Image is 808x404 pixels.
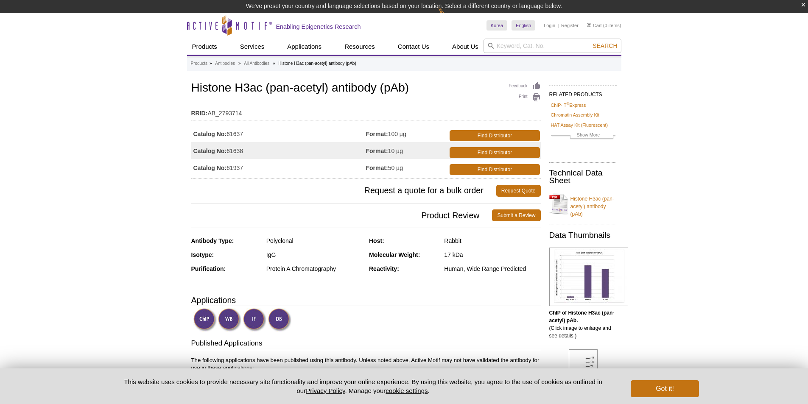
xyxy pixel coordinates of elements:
[191,159,366,176] td: 61937
[366,142,448,159] td: 10 µg
[631,380,699,397] button: Got it!
[191,209,492,221] span: Product Review
[549,248,628,306] img: Histone H3ac (pan-acetyl) antibody (pAb) tested by ChIP.
[549,85,617,100] h2: RELATED PRODUCTS
[282,39,327,55] a: Applications
[191,125,366,142] td: 61637
[496,185,541,197] a: Request Quote
[551,131,615,141] a: Show More
[339,39,380,55] a: Resources
[191,142,366,159] td: 61638
[438,6,461,26] img: Change Here
[191,81,541,96] h1: Histone H3ac (pan-acetyl) antibody (pAb)
[306,387,345,394] a: Privacy Policy
[593,42,617,49] span: Search
[243,308,266,332] img: Immunofluorescence Validated
[268,308,291,332] img: Dot Blot Validated
[366,147,388,155] strong: Format:
[450,164,540,175] a: Find Distributor
[191,104,541,118] td: AB_2793714
[276,23,361,31] h2: Enabling Epigenetics Research
[244,60,269,67] a: All Antibodies
[444,237,540,245] div: Rabbit
[366,164,388,172] strong: Format:
[551,111,600,119] a: Chromatin Assembly Kit
[215,60,235,67] a: Antibodies
[549,310,615,323] b: ChIP of Histone H3ac (pan-acetyl) pAb.
[366,125,448,142] td: 100 µg
[447,39,484,55] a: About Us
[366,130,388,138] strong: Format:
[369,265,399,272] strong: Reactivity:
[551,121,608,129] a: HAT Assay Kit (Fluorescent)
[238,61,241,66] li: »
[191,185,496,197] span: Request a quote for a bulk order
[193,147,227,155] strong: Catalog No:
[218,308,241,332] img: Western Blot Validated
[191,251,214,258] strong: Isotype:
[369,237,384,244] strong: Host:
[484,39,621,53] input: Keyword, Cat. No.
[210,61,212,66] li: »
[561,22,579,28] a: Register
[486,20,507,31] a: Korea
[191,294,541,306] h3: Applications
[191,237,234,244] strong: Antibody Type:
[567,101,570,106] sup: ®
[187,39,222,55] a: Products
[273,61,275,66] li: »
[558,20,559,31] li: |
[266,237,363,245] div: Polyclonal
[191,60,207,67] a: Products
[444,265,540,273] div: Human, Wide Range Predicted
[366,159,448,176] td: 50 µg
[193,164,227,172] strong: Catalog No:
[278,61,356,66] li: Histone H3ac (pan-acetyl) antibody (pAb)
[450,147,540,158] a: Find Distributor
[509,81,541,91] a: Feedback
[266,251,363,259] div: IgG
[191,109,208,117] strong: RRID:
[191,265,226,272] strong: Purification:
[450,130,540,141] a: Find Distributor
[587,22,602,28] a: Cart
[544,22,555,28] a: Login
[386,387,428,394] button: cookie settings
[191,338,541,350] h3: Published Applications
[109,377,617,395] p: This website uses cookies to provide necessary site functionality and improve your online experie...
[549,309,617,340] p: (Click image to enlarge and see details.)
[587,20,621,31] li: (0 items)
[549,231,617,239] h2: Data Thumbnails
[512,20,535,31] a: English
[549,169,617,184] h2: Technical Data Sheet
[193,130,227,138] strong: Catalog No:
[369,251,420,258] strong: Molecular Weight:
[551,101,586,109] a: ChIP-IT®Express
[590,42,620,50] button: Search
[549,190,617,218] a: Histone H3ac (pan-acetyl) antibody (pAb)
[235,39,270,55] a: Services
[193,308,217,332] img: ChIP Validated
[509,93,541,102] a: Print
[492,209,540,221] a: Submit a Review
[444,251,540,259] div: 17 kDa
[587,23,591,27] img: Your Cart
[393,39,434,55] a: Contact Us
[266,265,363,273] div: Protein A Chromatography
